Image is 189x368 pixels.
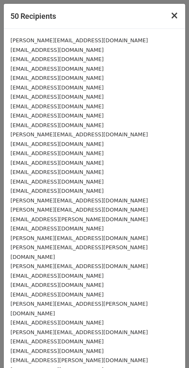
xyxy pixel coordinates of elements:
[10,216,148,222] small: [EMAIL_ADDRESS][PERSON_NAME][DOMAIN_NAME]
[10,75,104,81] small: [EMAIL_ADDRESS][DOMAIN_NAME]
[10,10,56,22] h5: 50 Recipients
[10,244,148,260] small: [PERSON_NAME][EMAIL_ADDRESS][PERSON_NAME][DOMAIN_NAME]
[10,141,104,147] small: [EMAIL_ADDRESS][DOMAIN_NAME]
[10,131,148,138] small: [PERSON_NAME][EMAIL_ADDRESS][DOMAIN_NAME]
[10,37,148,43] small: [PERSON_NAME][EMAIL_ADDRESS][DOMAIN_NAME]
[10,273,104,279] small: [EMAIL_ADDRESS][DOMAIN_NAME]
[10,225,104,232] small: [EMAIL_ADDRESS][DOMAIN_NAME]
[10,112,104,119] small: [EMAIL_ADDRESS][DOMAIN_NAME]
[10,207,148,213] small: [PERSON_NAME][EMAIL_ADDRESS][DOMAIN_NAME]
[147,328,189,368] div: 聊天小组件
[10,291,104,298] small: [EMAIL_ADDRESS][DOMAIN_NAME]
[10,84,104,91] small: [EMAIL_ADDRESS][DOMAIN_NAME]
[10,169,104,175] small: [EMAIL_ADDRESS][DOMAIN_NAME]
[10,47,104,53] small: [EMAIL_ADDRESS][DOMAIN_NAME]
[10,348,104,354] small: [EMAIL_ADDRESS][DOMAIN_NAME]
[10,122,104,128] small: [EMAIL_ADDRESS][DOMAIN_NAME]
[10,150,104,156] small: [EMAIL_ADDRESS][DOMAIN_NAME]
[10,263,148,269] small: [PERSON_NAME][EMAIL_ADDRESS][DOMAIN_NAME]
[10,329,148,335] small: [PERSON_NAME][EMAIL_ADDRESS][DOMAIN_NAME]
[10,94,104,100] small: [EMAIL_ADDRESS][DOMAIN_NAME]
[10,66,104,72] small: [EMAIL_ADDRESS][DOMAIN_NAME]
[10,235,148,241] small: [PERSON_NAME][EMAIL_ADDRESS][DOMAIN_NAME]
[10,103,104,110] small: [EMAIL_ADDRESS][DOMAIN_NAME]
[10,179,104,185] small: [EMAIL_ADDRESS][DOMAIN_NAME]
[147,328,189,368] iframe: Chat Widget
[170,10,179,21] span: ×
[10,357,148,363] small: [EMAIL_ADDRESS][PERSON_NAME][DOMAIN_NAME]
[10,160,104,166] small: [EMAIL_ADDRESS][DOMAIN_NAME]
[10,301,148,317] small: [PERSON_NAME][EMAIL_ADDRESS][PERSON_NAME][DOMAIN_NAME]
[10,282,104,288] small: [EMAIL_ADDRESS][DOMAIN_NAME]
[10,319,104,326] small: [EMAIL_ADDRESS][DOMAIN_NAME]
[163,4,185,27] button: Close
[10,338,104,345] small: [EMAIL_ADDRESS][DOMAIN_NAME]
[10,188,104,194] small: [EMAIL_ADDRESS][DOMAIN_NAME]
[10,197,148,204] small: [PERSON_NAME][EMAIL_ADDRESS][DOMAIN_NAME]
[10,56,104,62] small: [EMAIL_ADDRESS][DOMAIN_NAME]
